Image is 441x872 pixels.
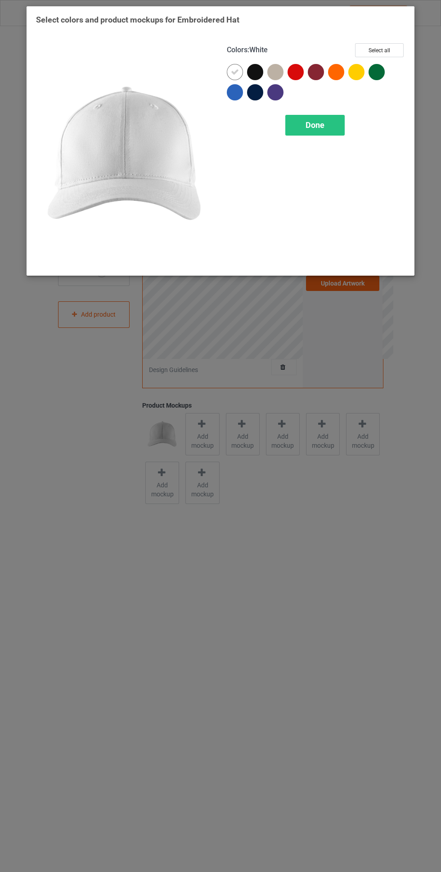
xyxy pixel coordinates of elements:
[36,15,239,24] span: Select colors and product mockups for Embroidered Hat
[306,120,324,130] span: Done
[36,43,214,266] img: regular.jpg
[249,45,268,54] span: White
[355,43,404,57] button: Select all
[227,45,247,54] span: Colors
[227,45,268,55] h4: :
